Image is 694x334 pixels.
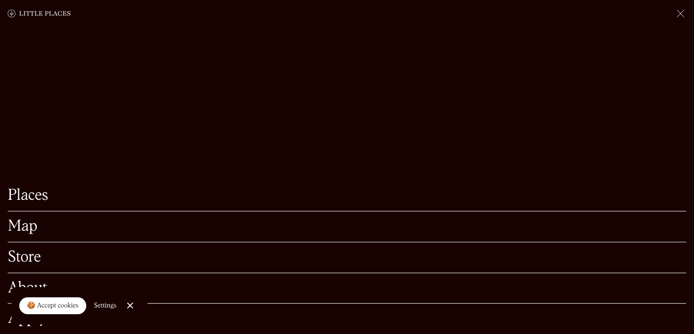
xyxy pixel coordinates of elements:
a: About [8,281,686,296]
a: Map [8,219,686,234]
a: Store [8,250,686,265]
a: Places [8,188,686,203]
a: Settings [94,295,117,317]
div: 🍪 Accept cookies [27,301,79,311]
a: Close Cookie Popup [120,296,140,315]
a: 🍪 Accept cookies [19,297,86,315]
a: Apply [8,311,686,326]
div: Settings [94,302,117,309]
